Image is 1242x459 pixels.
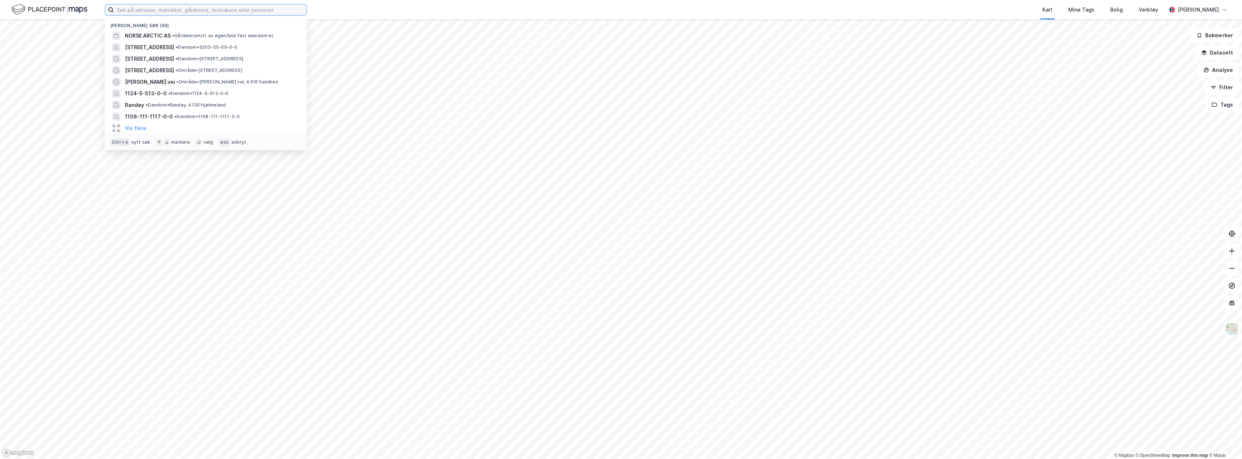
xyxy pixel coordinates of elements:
span: Eiendom • 1108-111-1117-0-0 [174,114,240,120]
a: Mapbox homepage [2,449,34,457]
div: esc [219,139,230,146]
span: [STREET_ADDRESS] [125,55,174,63]
span: Randøy [125,101,144,109]
span: Eiendom • 1124-5-513-0-0 [168,91,229,96]
span: 1124-5-513-0-0 [125,89,167,98]
span: Område • [PERSON_NAME] vei, 4316 Sandnes [177,79,278,85]
button: Datasett [1195,46,1239,60]
span: Eiendom • Randøy, 4130 Hjelmeland [146,102,226,108]
button: Bokmerker [1190,28,1239,43]
button: Analyse [1197,63,1239,77]
span: • [175,56,178,61]
div: Kontrollprogram for chat [1206,424,1242,459]
div: [PERSON_NAME] søk (56) [105,17,307,30]
div: [PERSON_NAME] [1178,5,1219,14]
button: Filter [1204,80,1239,95]
div: Verktøy [1139,5,1158,14]
span: Område • [STREET_ADDRESS] [175,68,242,73]
span: • [174,114,177,119]
span: NORSE ARCTIC AS [125,31,171,40]
a: Mapbox [1114,453,1134,458]
button: Vis flere [125,124,146,133]
span: 1108-111-1117-0-0 [125,112,173,121]
div: markere [171,139,190,145]
span: [STREET_ADDRESS] [125,66,174,75]
span: [PERSON_NAME] vei [125,78,175,86]
span: • [175,44,178,50]
div: nytt søk [131,139,151,145]
span: Eiendom • 3203-50-50-0-0 [175,44,238,50]
span: [STREET_ADDRESS] [125,43,174,52]
span: Eiendom • [STREET_ADDRESS] [175,56,243,62]
span: • [168,91,170,96]
div: avbryt [231,139,246,145]
a: Improve this map [1172,453,1208,458]
iframe: Chat Widget [1206,424,1242,459]
div: Kart [1042,5,1052,14]
div: Bolig [1110,5,1123,14]
button: Tags [1206,98,1239,112]
div: Mine Tags [1068,5,1094,14]
span: • [177,79,179,85]
img: logo.f888ab2527a4732fd821a326f86c7f29.svg [12,3,87,16]
a: OpenStreetMap [1135,453,1171,458]
span: • [172,33,174,38]
span: • [146,102,148,108]
span: • [175,68,178,73]
div: velg [204,139,213,145]
div: Ctrl + k [110,139,130,146]
span: Gårdeiere • Utl. av egen/leid fast eiendom el. [172,33,274,39]
img: Z [1225,322,1239,336]
input: Søk på adresse, matrikkel, gårdeiere, leietakere eller personer [114,4,307,15]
